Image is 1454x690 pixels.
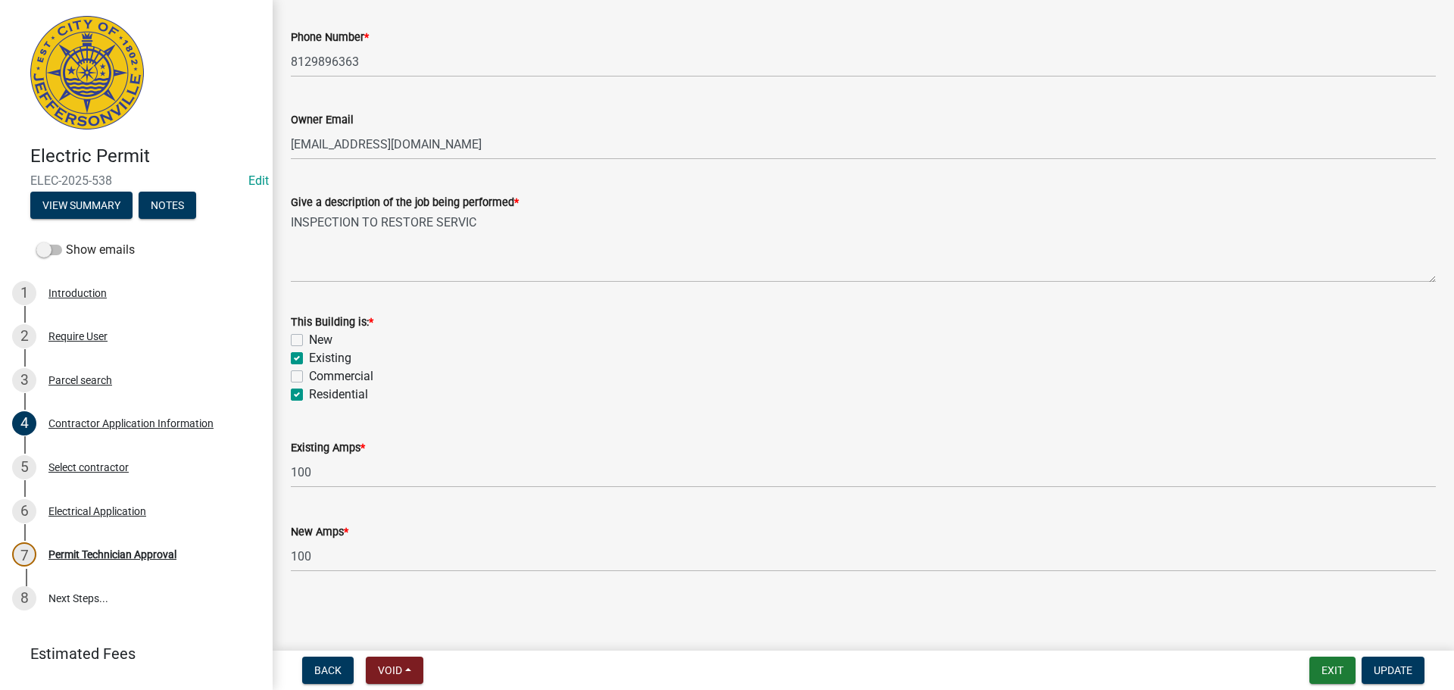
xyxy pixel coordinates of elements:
div: Contractor Application Information [48,418,214,429]
span: ELEC-2025-538 [30,173,242,188]
div: Select contractor [48,462,129,473]
div: 6 [12,499,36,523]
div: Parcel search [48,375,112,386]
div: 2 [12,324,36,348]
button: Update [1362,657,1424,684]
label: Commercial [309,367,373,386]
label: New Amps [291,527,348,538]
label: Give a description of the job being performed [291,198,519,208]
wm-modal-confirm: Summary [30,200,133,212]
div: Permit Technician Approval [48,549,176,560]
h4: Electric Permit [30,145,261,167]
label: New [309,331,332,349]
wm-modal-confirm: Edit Application Number [248,173,269,188]
img: City of Jeffersonville, Indiana [30,16,144,130]
label: Show emails [36,241,135,259]
label: Existing Amps [291,443,365,454]
div: 7 [12,542,36,567]
label: This Building is: [291,317,373,328]
button: Back [302,657,354,684]
wm-modal-confirm: Notes [139,200,196,212]
button: Void [366,657,423,684]
label: Phone Number [291,33,369,43]
div: 4 [12,411,36,436]
a: Edit [248,173,269,188]
button: Exit [1309,657,1356,684]
a: Estimated Fees [12,638,248,669]
div: 3 [12,368,36,392]
span: Back [314,664,342,676]
div: 5 [12,455,36,479]
span: Update [1374,664,1412,676]
button: View Summary [30,192,133,219]
label: Owner Email [291,115,354,126]
label: Residential [309,386,368,404]
label: Existing [309,349,351,367]
div: Electrical Application [48,506,146,517]
div: Require User [48,331,108,342]
span: Void [378,664,402,676]
div: Introduction [48,288,107,298]
div: 1 [12,281,36,305]
div: 8 [12,586,36,610]
button: Notes [139,192,196,219]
